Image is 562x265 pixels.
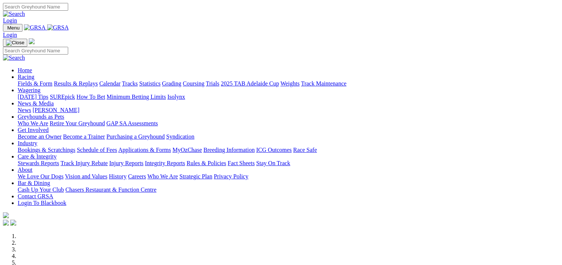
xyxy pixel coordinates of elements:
a: Applications & Forms [118,147,171,153]
div: About [18,173,559,180]
a: Care & Integrity [18,153,57,160]
a: Integrity Reports [145,160,185,166]
button: Toggle navigation [3,24,22,32]
a: Stay On Track [256,160,290,166]
a: Become an Owner [18,133,62,140]
a: Chasers Restaurant & Function Centre [65,186,156,193]
a: Bookings & Scratchings [18,147,75,153]
div: Racing [18,80,559,87]
img: GRSA [47,24,69,31]
a: History [109,173,126,179]
img: Close [6,40,24,46]
a: Track Injury Rebate [60,160,108,166]
a: Trials [206,80,219,87]
div: Bar & Dining [18,186,559,193]
a: Login [3,17,17,24]
a: Grading [162,80,181,87]
div: Greyhounds as Pets [18,120,559,127]
a: News & Media [18,100,54,107]
a: Careers [128,173,146,179]
div: Care & Integrity [18,160,559,167]
a: Vision and Values [65,173,107,179]
a: Breeding Information [203,147,255,153]
a: Injury Reports [109,160,143,166]
a: Race Safe [293,147,317,153]
a: Rules & Policies [186,160,226,166]
a: [DATE] Tips [18,94,48,100]
a: Stewards Reports [18,160,59,166]
div: Industry [18,147,559,153]
img: Search [3,55,25,61]
a: Weights [280,80,300,87]
a: 2025 TAB Adelaide Cup [221,80,279,87]
img: logo-grsa-white.png [3,212,9,218]
a: MyOzChase [172,147,202,153]
a: Coursing [183,80,205,87]
a: Purchasing a Greyhound [107,133,165,140]
a: We Love Our Dogs [18,173,63,179]
a: Strategic Plan [179,173,212,179]
a: Greyhounds as Pets [18,114,64,120]
a: SUREpick [50,94,75,100]
a: Home [18,67,32,73]
a: Racing [18,74,34,80]
a: GAP SA Assessments [107,120,158,126]
a: Calendar [99,80,121,87]
a: Who We Are [18,120,48,126]
a: Tracks [122,80,138,87]
a: Industry [18,140,37,146]
a: Syndication [166,133,194,140]
input: Search [3,3,68,11]
a: Track Maintenance [301,80,346,87]
a: Statistics [139,80,161,87]
a: Wagering [18,87,41,93]
div: News & Media [18,107,559,114]
a: Results & Replays [54,80,98,87]
a: News [18,107,31,113]
a: ICG Outcomes [256,147,292,153]
a: Get Involved [18,127,49,133]
img: GRSA [24,24,46,31]
a: Cash Up Your Club [18,186,64,193]
div: Wagering [18,94,559,100]
a: Login [3,32,17,38]
a: About [18,167,32,173]
a: Who We Are [147,173,178,179]
a: Bar & Dining [18,180,50,186]
a: Schedule of Fees [77,147,117,153]
img: Search [3,11,25,17]
div: Get Involved [18,133,559,140]
a: Fields & Form [18,80,52,87]
a: Fact Sheets [228,160,255,166]
a: Privacy Policy [214,173,248,179]
img: twitter.svg [10,220,16,226]
input: Search [3,47,68,55]
img: logo-grsa-white.png [29,38,35,44]
a: Become a Trainer [63,133,105,140]
img: facebook.svg [3,220,9,226]
a: Login To Blackbook [18,200,66,206]
a: Isolynx [167,94,185,100]
a: Contact GRSA [18,193,53,199]
a: Minimum Betting Limits [107,94,166,100]
span: Menu [7,25,20,31]
a: Retire Your Greyhound [50,120,105,126]
a: How To Bet [77,94,105,100]
button: Toggle navigation [3,39,27,47]
a: [PERSON_NAME] [32,107,79,113]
